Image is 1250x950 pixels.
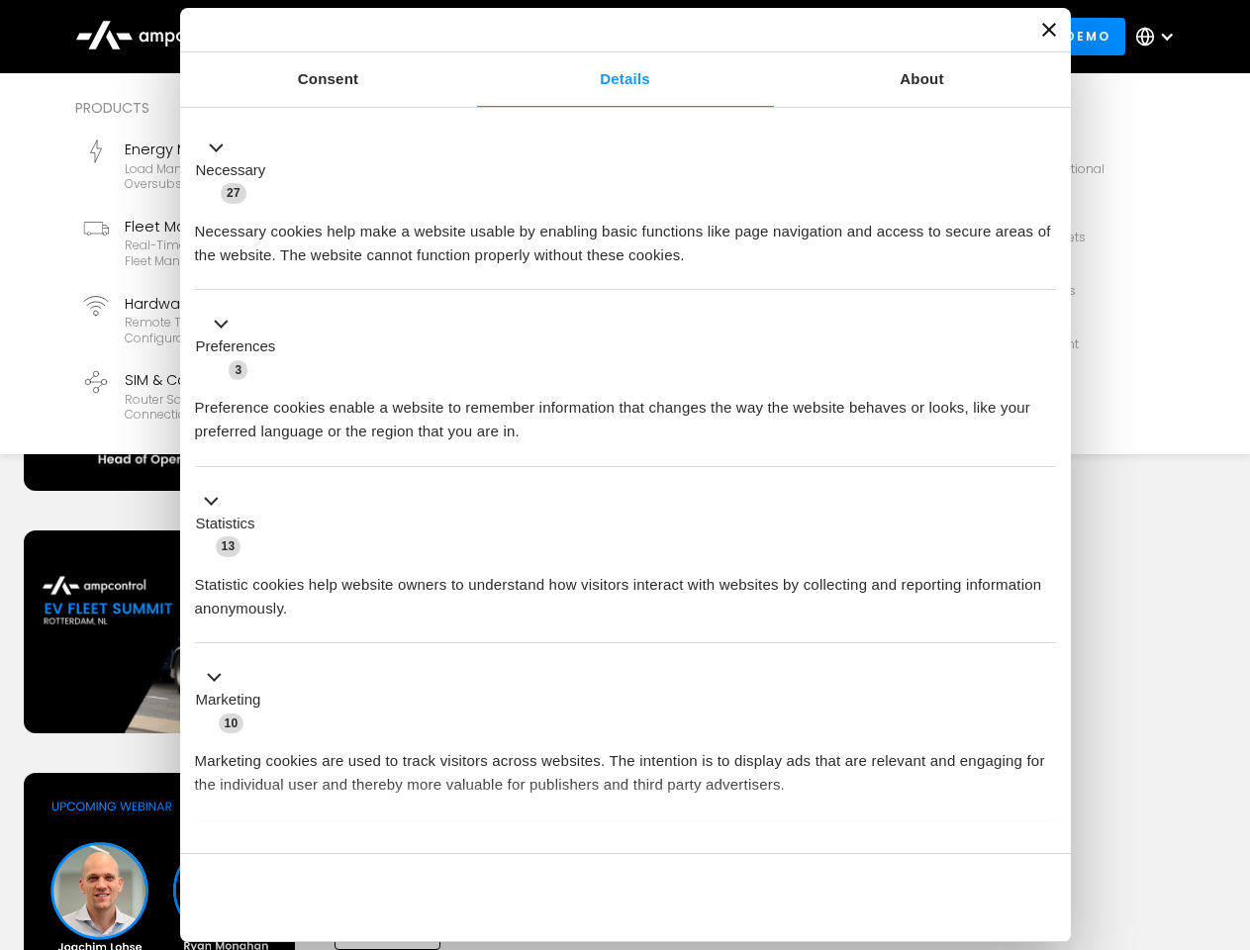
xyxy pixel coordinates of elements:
a: Energy ManagementLoad management, cost optimization, oversubscription [75,131,392,200]
div: Necessary cookies help make a website usable by enabling basic functions like page navigation and... [195,205,1056,267]
button: Preferences (3) [195,313,288,382]
div: Statistic cookies help website owners to understand how visitors interact with websites by collec... [195,558,1056,620]
div: Fleet Management [125,216,384,237]
a: Hardware DiagnosticsRemote troubleshooting, charger logs, configurations, diagnostic files [75,285,392,354]
label: Preferences [196,335,276,358]
div: Router Solutions, SIM Cards, Secure Data Connection [125,392,384,423]
a: Fleet ManagementReal-time GPS, SoC, efficiency monitoring, fleet management [75,208,392,277]
label: Necessary [196,159,266,182]
button: Unclassified (2) [195,842,357,867]
span: 27 [221,183,246,203]
label: Marketing [196,689,261,712]
div: Marketing cookies are used to track visitors across websites. The intention is to display ads tha... [195,734,1056,797]
a: Details [477,52,774,107]
div: Real-time GPS, SoC, efficiency monitoring, fleet management [125,237,384,268]
a: Consent [180,52,477,107]
a: SIM & ConnectivityRouter Solutions, SIM Cards, Secure Data Connection [75,361,392,430]
span: 2 [327,845,345,865]
span: 3 [229,360,247,380]
div: Preference cookies enable a website to remember information that changes the way the website beha... [195,381,1056,443]
div: Hardware Diagnostics [125,293,384,315]
div: Energy Management [125,139,384,160]
a: About [774,52,1071,107]
div: Load management, cost optimization, oversubscription [125,161,384,192]
span: 10 [219,713,244,733]
div: Products [75,97,717,119]
button: Necessary (27) [195,136,278,205]
div: Remote troubleshooting, charger logs, configurations, diagnostic files [125,315,384,345]
label: Statistics [196,513,255,535]
div: SIM & Connectivity [125,369,384,391]
button: Marketing (10) [195,666,273,735]
button: Statistics (13) [195,489,267,558]
span: 13 [216,536,241,556]
button: Close banner [1042,23,1056,37]
button: Okay [771,869,1055,926]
